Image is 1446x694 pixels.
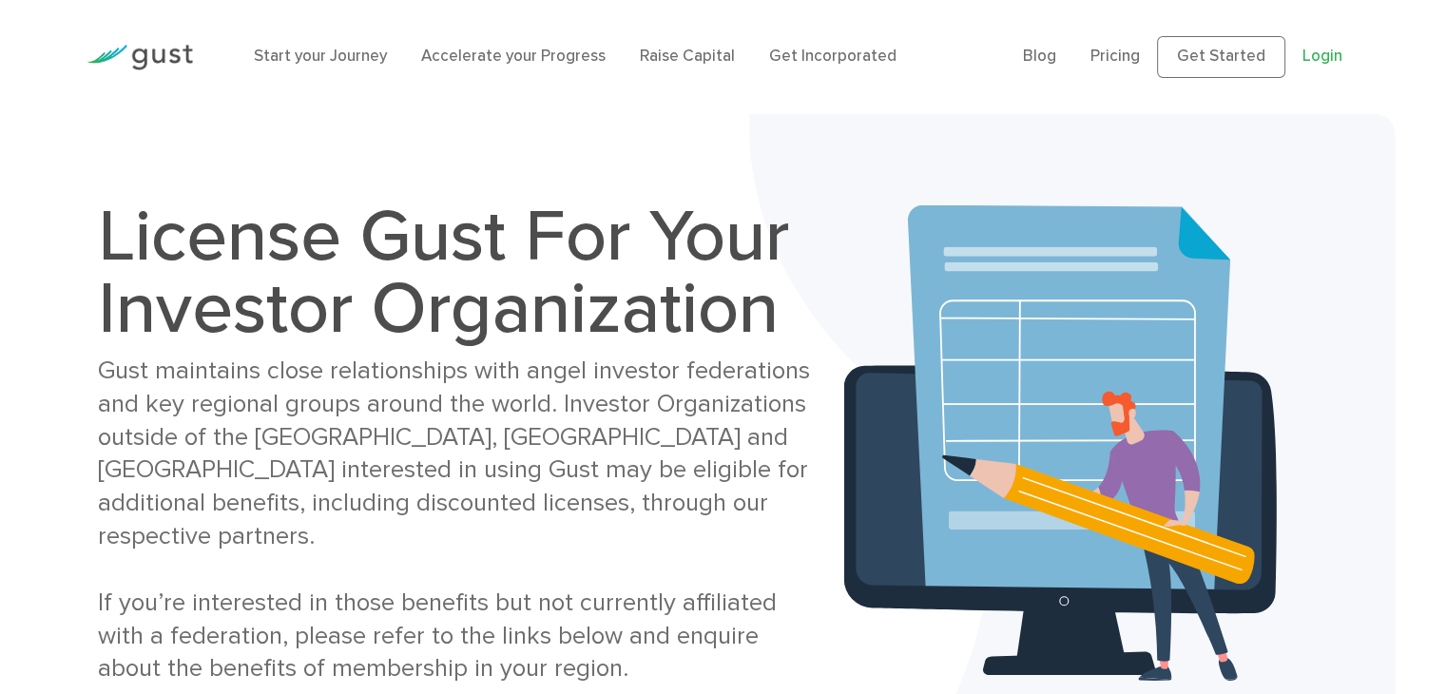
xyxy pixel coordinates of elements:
div: Gust maintains close relationships with angel investor federations and key regional groups around... [98,355,816,685]
a: Get Incorporated [769,47,897,66]
a: Blog [1023,47,1056,66]
a: Raise Capital [640,47,735,66]
a: Pricing [1090,47,1140,66]
a: Get Started [1157,36,1285,78]
a: Start your Journey [254,47,387,66]
img: Gust Logo [87,45,193,70]
h1: License Gust For Your Investor Organization [98,201,816,345]
a: Accelerate your Progress [421,47,606,66]
a: Login [1302,47,1342,66]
